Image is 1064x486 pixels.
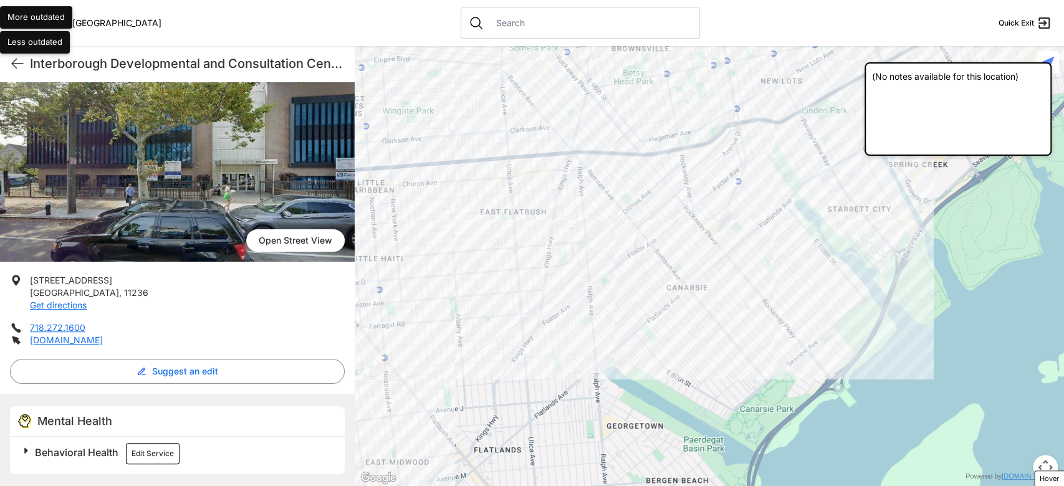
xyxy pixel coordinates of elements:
[35,446,118,459] span: Behavioral Health
[72,17,161,28] span: [GEOGRAPHIC_DATA]
[865,62,1052,156] div: (No notes available for this location)
[30,275,112,285] span: [STREET_ADDRESS]
[1002,472,1057,480] a: [DOMAIN_NAME]
[126,443,180,464] button: Edit Service
[489,17,692,29] input: Search
[30,287,119,298] span: [GEOGRAPHIC_DATA]
[246,229,345,252] span: Open Street View
[124,287,148,298] span: 11236
[119,287,122,298] span: ,
[358,470,399,486] a: Open this area in Google Maps (opens a new window)
[151,365,218,378] span: Suggest an edit
[30,300,87,310] a: Get directions
[37,414,112,427] span: Mental Health
[999,18,1034,28] span: Quick Exit
[999,16,1052,31] a: Quick Exit
[358,470,399,486] img: Google
[30,322,85,333] a: 718.272.1600
[30,335,103,345] a: [DOMAIN_NAME]
[30,55,345,72] h1: Interborough Developmental and Consultation Center
[32,19,161,27] a: YourPeer[GEOGRAPHIC_DATA]
[966,471,1057,482] div: Powered by
[10,359,345,384] button: Suggest an edit
[1033,455,1058,480] button: Map camera controls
